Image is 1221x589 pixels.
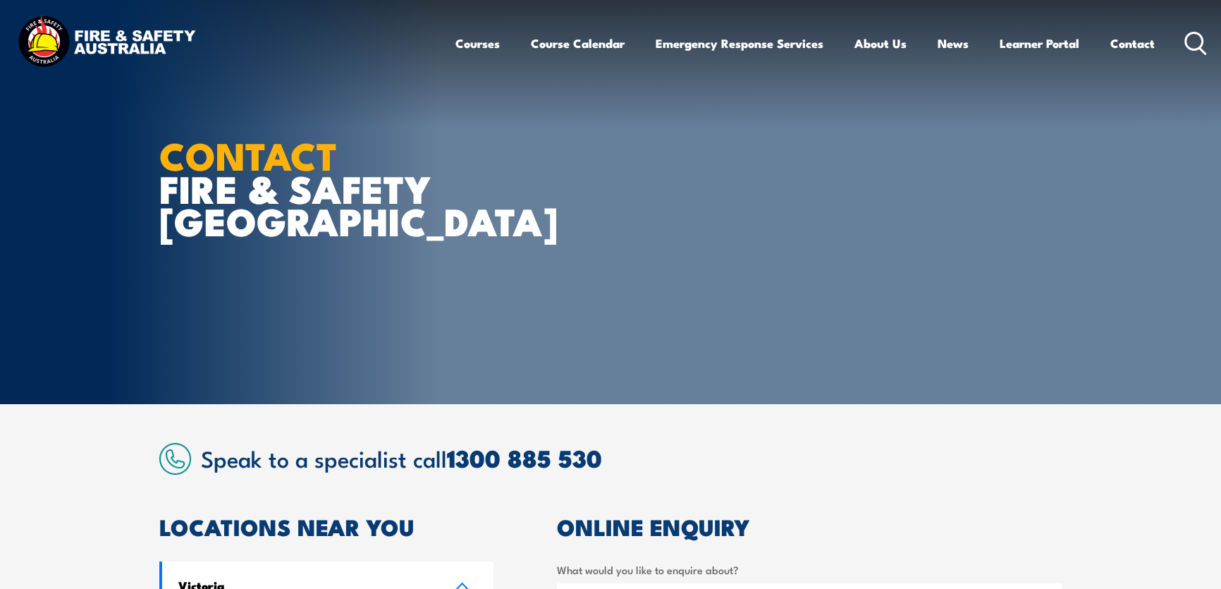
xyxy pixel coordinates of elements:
h1: FIRE & SAFETY [GEOGRAPHIC_DATA] [159,138,508,237]
h2: ONLINE ENQUIRY [557,516,1062,536]
a: 1300 885 530 [447,439,602,476]
a: Course Calendar [531,25,625,62]
h2: LOCATIONS NEAR YOU [159,516,493,536]
a: Courses [455,25,500,62]
a: Learner Portal [1000,25,1079,62]
a: Contact [1110,25,1155,62]
a: Emergency Response Services [656,25,823,62]
label: What would you like to enquire about? [557,561,1062,578]
a: News [938,25,969,62]
h2: Speak to a specialist call [201,445,1062,470]
strong: CONTACT [159,125,338,183]
a: About Us [854,25,907,62]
